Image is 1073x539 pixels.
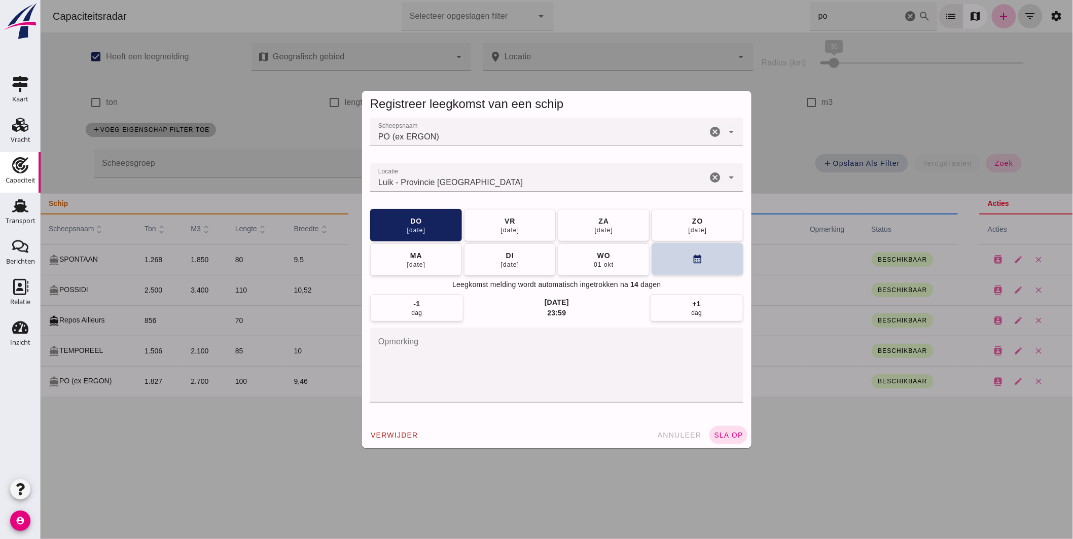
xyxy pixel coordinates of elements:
[685,126,697,138] i: Open
[553,261,573,269] div: 01 okt
[651,309,662,317] div: dag
[423,209,515,241] button: vr[DATE]
[668,171,681,184] i: Wis Locatie
[558,216,569,226] div: za
[6,218,35,224] div: Transport
[10,299,30,305] div: Relatie
[600,280,621,290] span: dagen
[330,243,421,276] button: ma[DATE]
[651,216,663,226] div: zo
[6,177,35,184] div: Capaciteit
[504,298,528,308] div: [DATE]
[330,97,523,111] span: Registreer leegkomst van een schip
[371,309,382,317] div: dag
[669,426,707,444] button: sla op
[12,96,28,102] div: Kaart
[10,511,30,531] i: account_circle
[507,308,525,318] div: 23:59
[369,250,382,261] div: ma
[460,226,479,234] div: [DATE]
[652,254,662,265] i: calendar_month
[366,261,385,269] div: [DATE]
[668,126,681,138] i: Wis Scheepsnaam
[590,280,598,290] span: 14
[517,243,609,276] button: wo01 okt
[330,209,421,241] button: do[DATE]
[611,209,703,241] button: zo[DATE]
[556,250,570,261] div: wo
[517,209,609,241] button: za[DATE]
[423,243,515,276] button: di[DATE]
[373,299,380,309] div: -1
[11,136,30,143] div: Vracht
[2,3,39,40] img: logo-small.a267ee39.svg
[412,280,588,290] span: Leegkomst melding wordt automatisch ingetrokken na
[366,226,385,234] div: [DATE]
[465,250,474,261] div: di
[6,258,35,265] div: Berichten
[554,226,573,234] div: [DATE]
[652,299,660,309] div: +1
[617,431,661,439] span: annuleer
[613,426,665,444] button: annuleer
[460,261,479,269] div: [DATE]
[326,426,382,444] button: verwijder
[369,216,381,226] div: do
[648,226,667,234] div: [DATE]
[685,171,697,184] i: Open
[10,339,30,346] div: Inzicht
[673,431,703,439] span: sla op
[463,216,475,226] div: vr
[330,431,378,439] span: verwijder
